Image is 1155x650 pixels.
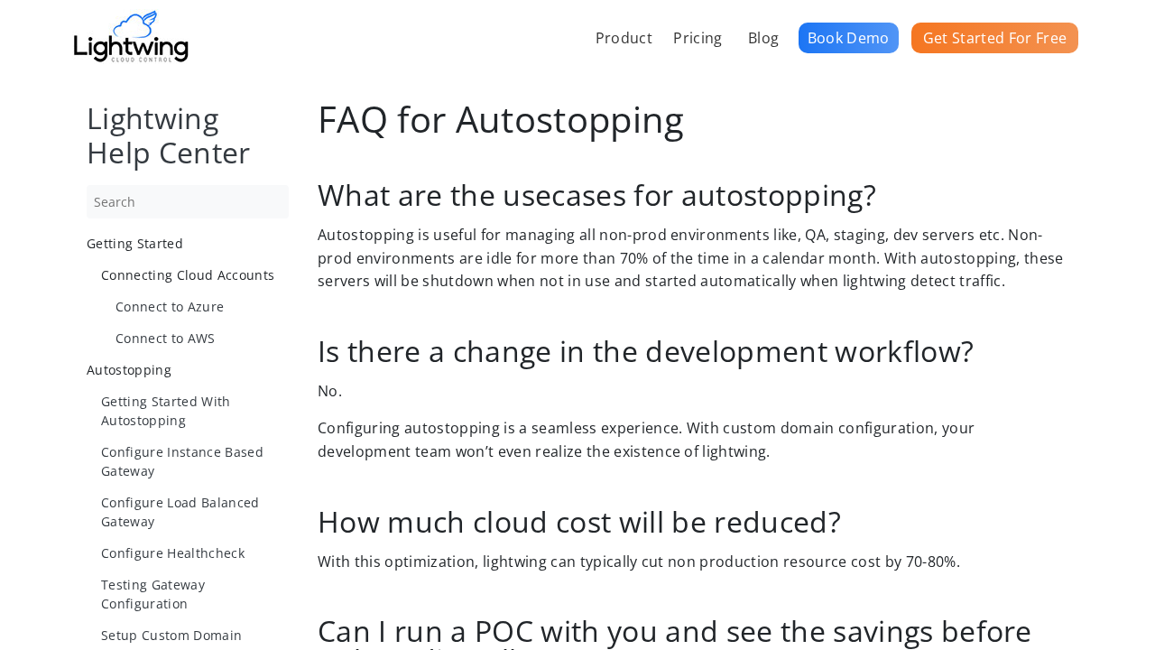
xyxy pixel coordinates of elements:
[101,543,289,562] a: Configure Healthcheck
[87,361,171,378] span: Autostopping
[87,98,251,172] a: Lightwing Help Center
[318,507,1068,536] h2: How much cloud cost will be reduced?
[101,442,289,480] a: Configure Instance Based Gateway
[87,235,183,252] span: Getting Started
[318,417,1068,463] p: Configuring autostopping is a seamless experience. With custom domain configuration, your develop...
[101,266,274,283] span: Connecting Cloud Accounts
[101,575,289,613] a: Testing Gateway Configuration
[318,101,1068,137] h1: FAQ for Autostopping
[101,392,289,430] a: Getting Started With Autostopping
[667,18,728,58] a: Pricing
[318,551,1068,574] p: With this optimization, lightwing can typically cut non production resource cost by 70-80%.
[318,181,1068,209] h2: What are the usecases for autostopping?
[115,297,289,316] a: Connect to Azure
[101,493,289,531] a: Configure Load Balanced Gateway
[87,185,289,218] input: Search
[742,18,785,58] a: Blog
[911,23,1078,53] a: Get Started For Free
[115,329,289,348] a: Connect to AWS
[318,337,1068,366] h2: Is there a change in the development workflow?
[318,380,1068,404] p: No.
[101,626,289,645] a: Setup Custom Domain
[589,18,659,58] a: Product
[799,23,899,53] a: Book Demo
[318,224,1068,293] p: Autostopping is useful for managing all non-prod environments like, QA, staging, dev servers etc....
